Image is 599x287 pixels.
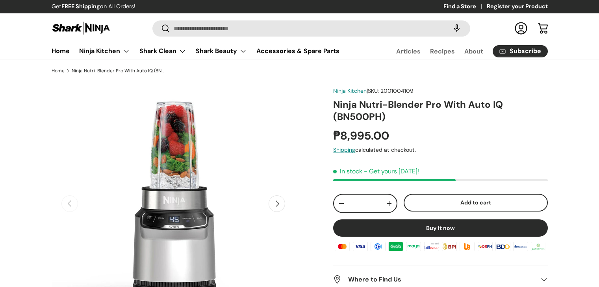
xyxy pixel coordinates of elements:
img: Shark Ninja Philippines [52,20,111,36]
p: - Get yours [DATE]! [364,167,419,175]
a: Find a Store [443,2,487,11]
nav: Primary [52,43,339,59]
summary: Ninja Kitchen [74,43,135,59]
a: About [464,44,483,59]
a: Ninja Nutri-Blender Pro With Auto IQ (BN500PH) [72,68,166,73]
img: qrph [476,241,493,252]
div: calculated at checkout. [333,146,547,154]
img: landbank [530,241,547,252]
img: master [334,241,351,252]
span: | [367,87,414,94]
img: maya [405,241,422,252]
button: Add to cart [404,194,548,212]
span: 2001004109 [380,87,414,94]
a: Shark Clean [139,43,186,59]
nav: Secondary [377,43,548,59]
a: Ninja Kitchen [333,87,367,94]
p: Get on All Orders! [52,2,135,11]
img: bdo [494,241,512,252]
img: ubp [458,241,476,252]
a: Accessories & Spare Parts [256,43,339,59]
h2: Where to Find Us [333,275,535,284]
a: Recipes [430,44,455,59]
a: Ninja Kitchen [79,43,130,59]
span: Subscribe [510,48,541,54]
a: Home [52,43,70,59]
img: billease [423,241,440,252]
nav: Breadcrumbs [52,67,315,74]
strong: FREE Shipping [61,3,100,10]
a: Home [52,68,65,73]
span: SKU: [368,87,379,94]
button: Buy it now [333,219,547,237]
a: Shipping [333,146,355,153]
summary: Shark Clean [135,43,191,59]
img: bpi [441,241,458,252]
span: In stock [333,167,362,175]
img: grabpay [387,241,404,252]
a: Register your Product [487,2,548,11]
a: Shark Beauty [196,43,247,59]
a: Subscribe [493,45,548,57]
img: gcash [369,241,387,252]
h1: Ninja Nutri-Blender Pro With Auto IQ (BN500PH) [333,98,547,123]
img: visa [351,241,369,252]
img: metrobank [512,241,529,252]
a: Articles [396,44,421,59]
strong: ₱8,995.00 [333,128,391,143]
summary: Shark Beauty [191,43,252,59]
speech-search-button: Search by voice [444,20,469,37]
